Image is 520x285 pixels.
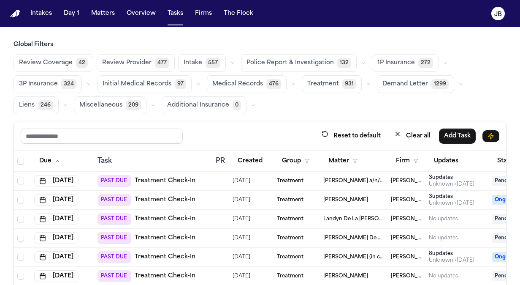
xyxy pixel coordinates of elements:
div: No updates [429,235,458,241]
span: 7/23/2025, 3:31:19 PM [233,270,250,282]
button: [DATE] [34,251,79,263]
span: Additional Insurance [167,101,229,110]
span: Matteo Bertram (in care of Brad Bertram) [323,254,384,260]
button: [DATE] [34,175,79,187]
span: Treatment [277,235,303,241]
span: Landyn De La Cruz [323,216,384,222]
span: Miscellaneous [79,101,122,110]
a: Treatment Check-In [135,234,195,242]
a: Treatment Check-In [135,196,195,204]
span: 557 [206,58,220,68]
div: Last updated by System at 7/3/2025, 12:56:00 PM [429,181,474,188]
span: Select row [17,254,24,260]
span: 324 [61,79,76,89]
span: 5/19/2025, 10:20:22 AM [233,194,250,206]
span: 132 [337,58,351,68]
a: Treatment Check-In [135,177,195,185]
span: PAST DUE [97,251,131,263]
span: PAST DUE [97,232,131,244]
span: 931 [342,79,356,89]
span: Demand Letter [382,80,428,88]
span: 476 [266,79,281,89]
h3: Global Filters [14,41,506,49]
button: The Flock [220,6,257,21]
span: 5/29/2025, 12:31:35 PM [233,175,250,187]
span: 477 [155,58,169,68]
button: Treatment931 [302,75,362,93]
button: Matters [88,6,118,21]
span: 209 [126,100,141,110]
span: Select row [17,273,24,280]
span: Ivy Laynes [323,273,368,280]
span: 7/14/2025, 7:40:06 PM [233,232,250,244]
div: Last updated by System at 7/17/2025, 8:54:20 AM [429,257,474,264]
button: Miscellaneous209 [74,96,146,114]
span: Treatment [277,254,303,260]
span: Police Report & Investigation [246,59,334,67]
span: 246 [38,100,53,110]
span: 1299 [431,79,449,89]
span: Select row [17,235,24,241]
span: Treatment [277,216,303,222]
text: JB [494,11,502,17]
button: Clear all [389,128,436,144]
span: Review Coverage [19,59,73,67]
span: Review Provider [102,59,152,67]
a: Treatment Check-In [135,253,195,261]
span: 7/14/2025, 7:41:56 PM [233,213,250,225]
span: 272 [418,58,433,68]
button: Additional Insurance0 [162,96,246,114]
a: Treatment Check-In [135,272,195,280]
button: Updates [429,153,463,169]
span: Select all [17,158,24,164]
button: Initial Medical Records97 [97,75,192,93]
span: Hecht Law Firm [391,197,422,203]
span: Treatment [277,178,303,184]
span: Hecht Law Firm [391,235,422,241]
span: Initial Medical Records [103,80,171,88]
button: Group [277,153,314,169]
button: 3P Insurance324 [14,75,82,93]
button: [DATE] [34,194,79,206]
div: No updates [429,273,458,280]
button: Firm [391,153,423,169]
a: Home [10,10,20,18]
button: Liens246 [14,96,59,114]
span: PAST DUE [97,213,131,225]
span: 42 [76,58,88,68]
button: Created [233,153,268,169]
button: Demand Letter1299 [377,75,454,93]
button: Firms [192,6,215,21]
span: 0 [233,100,241,110]
span: Treatment [277,273,303,280]
span: Hecht Law Firm [391,216,422,222]
span: 4/21/2025, 12:09:35 PM [233,251,250,263]
button: Police Report & Investigation132 [241,54,357,72]
span: Ahmed Abdulle a/n/f Luqman Abdulle [323,178,384,184]
span: 3P Insurance [19,80,58,88]
img: Finch Logo [10,10,20,18]
button: Reset to default [317,128,386,144]
button: [DATE] [34,232,79,244]
button: Overview [123,6,159,21]
a: Treatment Check-In [135,215,195,223]
button: Add Task [439,129,476,144]
button: 1P Insurance272 [372,54,439,72]
span: Select row [17,216,24,222]
span: Treatment [277,197,303,203]
span: Select row [17,178,24,184]
span: Select row [17,197,24,203]
button: Medical Records476 [207,75,287,93]
span: Hecht Law Firm [391,254,422,260]
button: [DATE] [34,270,79,282]
button: Immediate Task [482,130,499,142]
div: PR [216,156,226,166]
div: 8 update s [429,250,474,257]
span: Intake [184,59,202,67]
button: Tasks [164,6,187,21]
span: PAST DUE [97,270,131,282]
